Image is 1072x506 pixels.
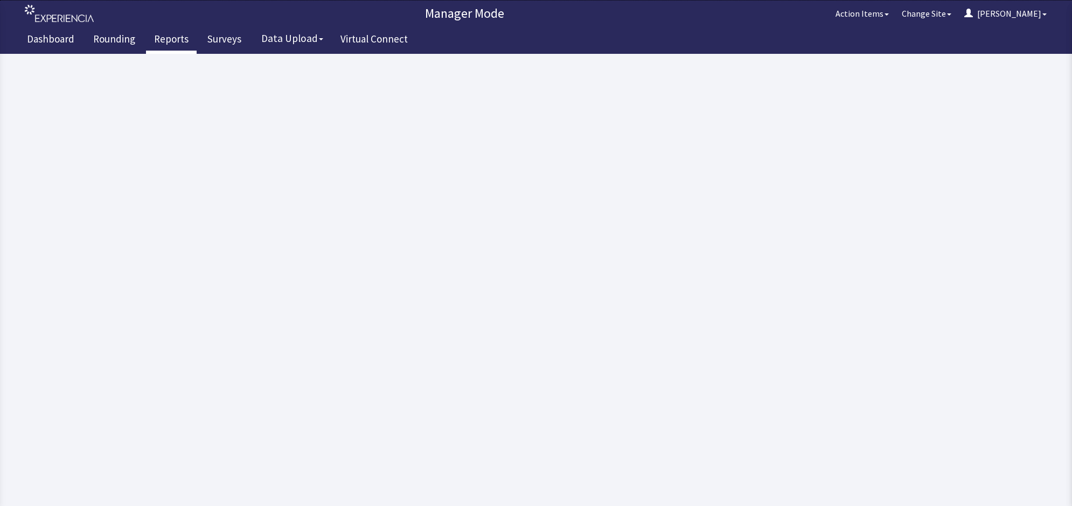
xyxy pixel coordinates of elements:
[100,5,829,22] p: Manager Mode
[146,27,197,54] a: Reports
[895,3,958,24] button: Change Site
[332,27,416,54] a: Virtual Connect
[25,5,94,23] img: experiencia_logo.png
[255,29,330,48] button: Data Upload
[199,27,249,54] a: Surveys
[19,27,82,54] a: Dashboard
[958,3,1053,24] button: [PERSON_NAME]
[85,27,143,54] a: Rounding
[829,3,895,24] button: Action Items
